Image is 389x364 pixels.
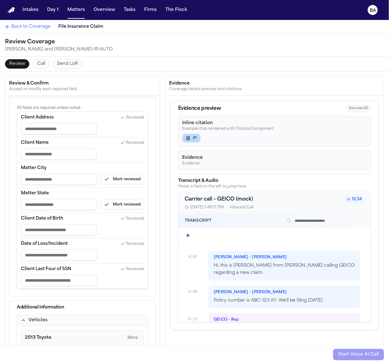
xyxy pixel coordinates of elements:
[126,267,144,272] span: Reviewed
[11,24,51,30] span: Back to Coverage
[21,148,97,160] input: Client Name input
[101,174,144,184] button: Mark Matter City reviewed
[17,188,148,213] div: Matter State (required)
[21,250,97,261] input: Date of Loss/Incident input
[182,161,367,166] div: Evidence
[13,102,152,293] div: Review checklist
[214,290,287,295] span: [PERSON_NAME] – [PERSON_NAME]
[7,7,15,13] a: Home
[214,297,355,304] p: Policy number is ABC-123-XY. We'll be filing [DATE].
[57,61,78,67] span: Send LoR
[169,87,380,92] div: Coverage details preview and citations
[126,241,144,246] span: Reviewed
[21,123,97,134] input: Client Address input
[21,224,97,235] input: Client Date of Birth input
[21,266,71,272] span: Client Last Four of SSN
[125,334,140,342] summary: More
[126,115,144,120] span: Reviewed
[21,275,97,286] input: Client Last Four of SSN input
[230,205,254,210] div: Inbound Call
[58,24,103,30] span: File Insurance Claim
[21,199,97,210] input: Matter State input
[28,317,47,323] div: Vehicles
[45,4,61,16] button: Day 1
[5,38,113,46] h1: Review Coverage
[17,105,148,110] div: All fields are required unless noted.
[5,24,51,30] a: Back to Coverage
[21,140,49,146] span: Client Name
[21,216,63,222] span: Client Date of Birth
[185,218,212,223] h4: Transcript
[17,137,148,163] div: Client Name (required)
[121,4,138,16] button: Tasks
[17,163,148,188] div: Matter City (required)
[65,4,87,16] button: Matters
[188,313,361,343] div: 0:15GEICO – Rep
[182,155,367,161] div: Evidence
[21,241,68,247] span: Date of Loss/Incident
[188,251,361,281] div: 0:02[PERSON_NAME] – [PERSON_NAME]Hi, this is [PERSON_NAME] from [PERSON_NAME] calling GEICO regar...
[188,251,203,260] div: 0:02
[346,105,371,112] span: Sources ( 0 )
[20,4,41,16] button: Intakes
[185,232,192,239] button: Play
[182,120,367,126] div: Inline citation
[182,134,201,143] button: #1
[182,126,367,131] div: Example chip rendered with CitationComponent
[91,4,118,16] button: Overview
[344,196,364,203] span: 12:34
[214,255,287,260] span: [PERSON_NAME] – [PERSON_NAME]
[214,317,239,322] span: GEICO – Rep
[101,200,144,210] button: Mark Matter State reviewed
[169,80,380,87] div: Evidence
[17,304,148,311] div: Additional Information
[188,313,203,322] div: 0:15
[126,140,144,145] span: Reviewed
[21,165,46,171] span: Matter City
[53,59,82,69] button: Send LoR
[214,262,355,277] p: Hi, this is [PERSON_NAME] from [PERSON_NAME] calling GEICO regarding a new claim.
[190,205,224,210] span: [DATE] 1:49:17 PM
[185,196,253,203] h3: Carrier call – GEICO (mock)
[21,114,54,121] span: Client Address
[178,105,221,112] div: Evidence preview
[5,46,113,53] div: [PERSON_NAME] and [PERSON_NAME] • 1P • AUTO
[9,61,25,67] span: Review
[25,335,123,341] button: Highlight evidence for 2013 Toyota
[33,59,49,69] button: Call
[17,112,148,137] div: Client Address (required)
[5,59,29,69] button: Review
[21,190,49,197] span: Matter State
[9,87,156,92] div: Accept or modify each required field
[163,4,190,16] button: The Flock
[9,80,156,87] div: Review & Confirm
[17,238,148,264] div: Date of Loss/Incident (required)
[178,184,371,189] div: Hover a field on the left to jump here
[142,4,159,16] button: Firms
[21,174,97,185] input: Matter City input
[17,315,148,326] button: Vehicles
[188,286,203,294] div: 0:08
[17,264,148,289] div: Client Last Four of SSN (required)
[37,61,45,67] span: Call
[126,216,144,221] span: Reviewed
[17,213,148,238] div: Client Date of Birth (required)
[7,7,15,13] img: Finch Logo
[178,178,371,184] div: Transcript & Audio
[188,286,361,308] div: 0:08[PERSON_NAME] – [PERSON_NAME]Policy number is ABC-123-XY. We'll be filing [DATE].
